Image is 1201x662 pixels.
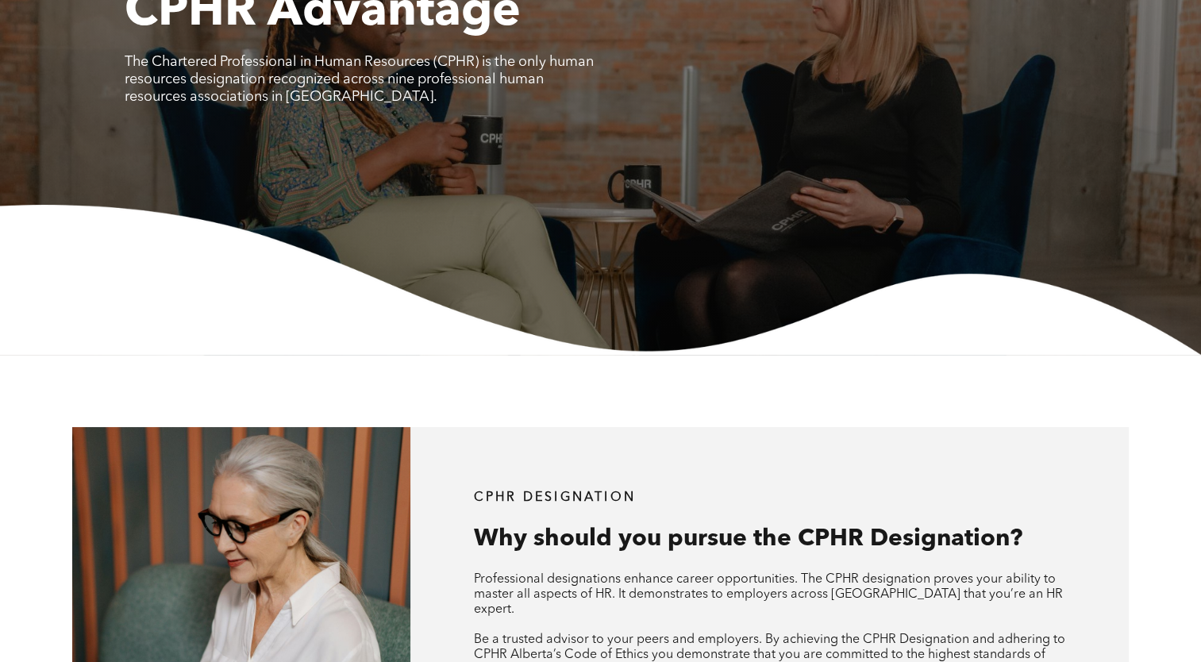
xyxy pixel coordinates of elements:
span: Why should you pursue the CPHR Designation? [474,527,1022,551]
span: The Chartered Professional in Human Resources (CPHR) is the only human resources designation reco... [125,55,594,104]
span: CPHR DESIGNATION [474,491,636,504]
span: Professional designations enhance career opportunities. The CPHR designation proves your ability ... [474,573,1063,616]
